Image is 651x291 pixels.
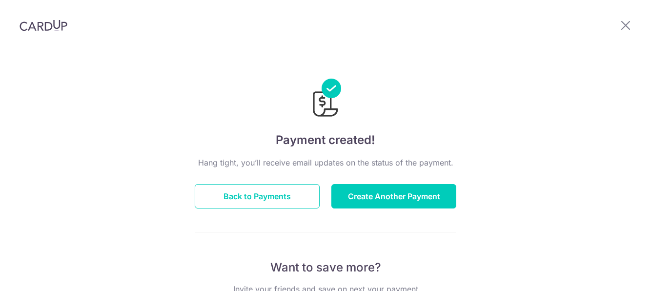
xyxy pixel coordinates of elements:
[195,184,320,208] button: Back to Payments
[195,157,456,168] p: Hang tight, you’ll receive email updates on the status of the payment.
[195,131,456,149] h4: Payment created!
[20,20,67,31] img: CardUp
[331,184,456,208] button: Create Another Payment
[195,260,456,275] p: Want to save more?
[310,79,341,120] img: Payments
